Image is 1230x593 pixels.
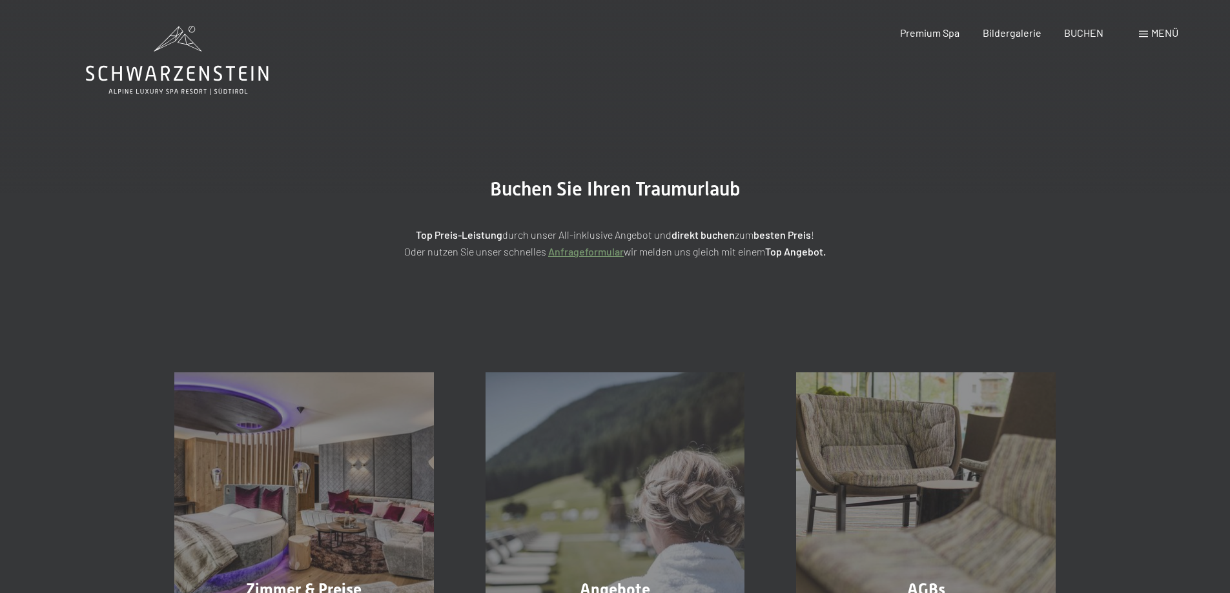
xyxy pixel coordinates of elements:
[490,177,741,200] span: Buchen Sie Ihren Traumurlaub
[1064,26,1103,39] a: BUCHEN
[900,26,959,39] a: Premium Spa
[753,228,811,241] strong: besten Preis
[983,26,1041,39] a: Bildergalerie
[1151,26,1178,39] span: Menü
[292,226,938,259] p: durch unser All-inklusive Angebot und zum ! Oder nutzen Sie unser schnelles wir melden uns gleich...
[548,245,624,257] a: Anfrageformular
[765,245,826,257] strong: Top Angebot.
[671,228,735,241] strong: direkt buchen
[416,228,502,241] strong: Top Preis-Leistung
